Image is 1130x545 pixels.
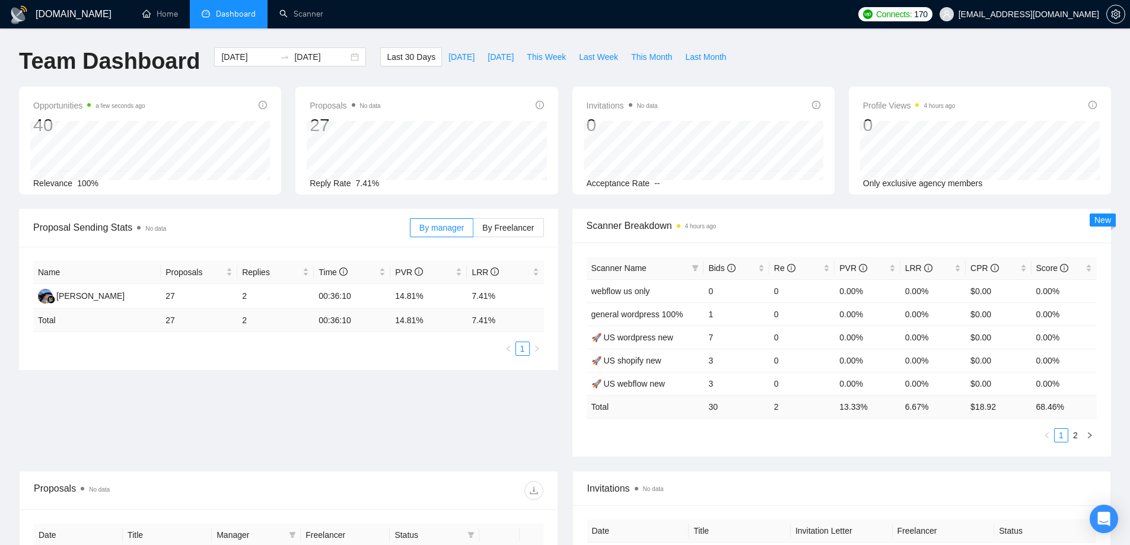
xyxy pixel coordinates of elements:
img: upwork-logo.png [863,9,873,19]
span: info-circle [536,101,544,109]
span: setting [1107,9,1125,19]
time: a few seconds ago [96,103,145,109]
li: Next Page [530,342,544,356]
td: 2 [769,395,835,418]
td: 2 [237,284,314,309]
time: 4 hours ago [924,103,955,109]
span: This Month [631,50,672,63]
button: download [524,481,543,500]
td: 14.81 % [390,309,467,332]
span: Invitations [587,481,1097,496]
td: 00:36:10 [314,284,390,309]
a: webflow us only [591,286,650,296]
span: info-circle [339,267,348,276]
span: 7.41% [356,179,380,188]
div: [PERSON_NAME] [56,289,125,302]
span: This Week [527,50,566,63]
td: 3 [704,349,769,372]
span: filter [289,531,296,538]
span: No data [637,103,658,109]
span: user [943,10,951,18]
button: Last Week [572,47,625,66]
li: 1 [1054,428,1068,442]
h1: Team Dashboard [19,47,200,75]
span: dashboard [202,9,210,18]
td: 0 [704,279,769,302]
span: filter [689,259,701,277]
td: 7.41% [467,284,543,309]
td: $0.00 [966,372,1031,395]
span: right [1086,432,1093,439]
a: homeHome [142,9,178,19]
span: info-circle [859,264,867,272]
td: 0.00% [835,349,900,372]
span: Only exclusive agency members [863,179,983,188]
span: Acceptance Rate [587,179,650,188]
span: filter [692,264,699,272]
span: PVR [839,263,867,273]
span: download [525,486,543,495]
span: Re [774,263,795,273]
img: AA [38,289,53,304]
li: 2 [1068,428,1083,442]
td: $0.00 [966,302,1031,326]
span: Time [319,267,347,277]
span: Proposals [165,266,224,279]
div: Open Intercom Messenger [1090,505,1118,533]
td: 0.00% [900,302,966,326]
input: End date [294,50,348,63]
td: 0.00% [1032,372,1097,395]
a: 🚀 US wordpress new [591,333,673,342]
span: info-circle [991,264,999,272]
span: info-circle [259,101,267,109]
span: No data [89,486,110,493]
span: left [1043,432,1051,439]
span: to [280,52,289,62]
button: left [501,342,515,356]
span: left [505,345,512,352]
td: 6.67 % [900,395,966,418]
td: $0.00 [966,326,1031,349]
td: 14.81% [390,284,467,309]
td: 0 [769,326,835,349]
span: info-circle [1088,101,1097,109]
li: Previous Page [501,342,515,356]
th: Title [689,519,791,543]
span: Last Month [685,50,726,63]
span: Last Week [579,50,618,63]
td: 0 [769,349,835,372]
td: 0.00% [835,279,900,302]
button: right [530,342,544,356]
td: 0.00% [835,302,900,326]
li: 1 [515,342,530,356]
span: filter [467,531,475,538]
span: [DATE] [488,50,514,63]
span: Status [394,528,462,541]
th: Status [994,519,1096,543]
a: general wordpress 100% [591,310,683,319]
button: [DATE] [442,47,481,66]
span: No data [145,225,166,232]
span: 170 [914,8,927,21]
input: Start date [221,50,275,63]
th: Date [587,519,689,543]
span: swap-right [280,52,289,62]
div: 27 [310,114,380,136]
a: 🚀 US webflow new [591,379,665,388]
span: Reply Rate [310,179,351,188]
th: Proposals [161,261,237,284]
th: Name [33,261,161,284]
span: info-circle [1060,264,1068,272]
a: setting [1106,9,1125,19]
span: Relevance [33,179,72,188]
span: right [533,345,540,352]
td: $ 18.92 [966,395,1031,418]
td: 0.00% [1032,302,1097,326]
button: setting [1106,5,1125,24]
a: 🚀 US shopify new [591,356,661,365]
span: Opportunities [33,98,145,113]
button: [DATE] [481,47,520,66]
td: 0 [769,372,835,395]
div: 0 [587,114,658,136]
span: Scanner Name [591,263,647,273]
